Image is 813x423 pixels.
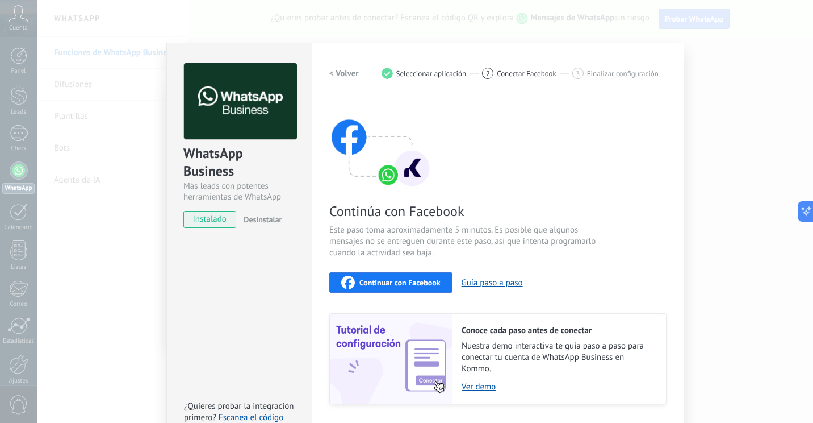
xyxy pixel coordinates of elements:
button: Guía paso a paso [462,277,523,288]
span: Conectar Facebook [497,69,556,78]
div: WhatsApp Business [183,144,295,181]
div: Más leads con potentes herramientas de WhatsApp [183,181,295,202]
span: 2 [486,69,490,78]
span: ¿Quieres probar la integración primero? [184,401,294,423]
span: Este paso toma aproximadamente 5 minutos. Es posible que algunos mensajes no se entreguen durante... [329,225,600,259]
span: Finalizar configuración [587,69,659,78]
span: 3 [576,69,580,78]
img: connect with facebook [329,97,431,188]
span: Continuar con Facebook [359,279,441,287]
span: Desinstalar [244,214,282,225]
span: Seleccionar aplicación [396,69,467,78]
span: instalado [184,211,236,228]
span: Continúa con Facebook [329,202,600,220]
span: Nuestra demo interactiva te guía paso a paso para conectar tu cuenta de WhatsApp Business en Kommo. [462,341,655,375]
button: Continuar con Facebook [329,272,452,293]
a: Ver demo [462,381,655,392]
button: Desinstalar [239,211,282,228]
button: < Volver [329,63,359,84]
h2: < Volver [329,68,359,79]
img: logo_main.png [184,63,297,140]
h2: Conoce cada paso antes de conectar [462,325,655,336]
